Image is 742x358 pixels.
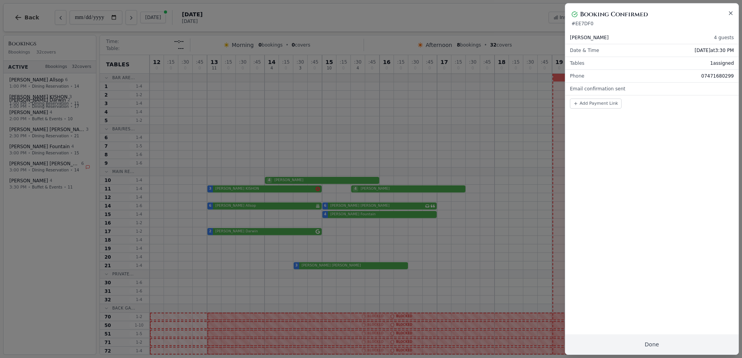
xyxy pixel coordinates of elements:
span: Phone [570,73,584,79]
span: [DATE] at 3:30 PM [695,47,734,54]
button: Done [565,334,739,355]
p: # EE7DF0 [571,21,732,27]
span: 4 guests [714,35,734,41]
span: [PERSON_NAME] [570,35,609,41]
span: Tables [570,60,584,66]
button: Add Payment Link [570,99,622,109]
h2: Booking Confirmed [580,10,648,19]
span: 1 assigned [710,60,734,66]
span: Date & Time [570,47,599,54]
span: 07471680299 [701,73,734,79]
div: Email confirmation sent [565,83,739,95]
